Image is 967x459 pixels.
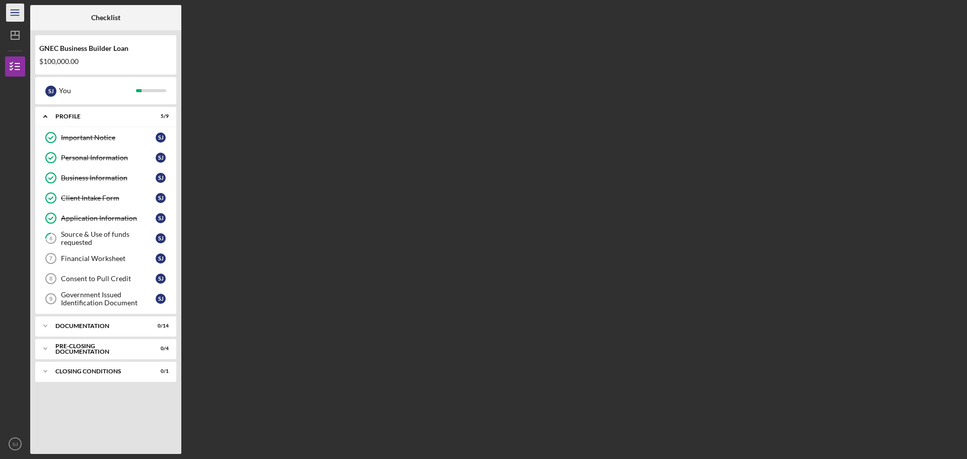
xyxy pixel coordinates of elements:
[156,153,166,163] div: S J
[61,254,156,263] div: Financial Worksheet
[151,113,169,119] div: 5 / 9
[61,194,156,202] div: Client Intake Form
[156,233,166,243] div: S J
[39,57,172,65] div: $100,000.00
[156,193,166,203] div: S J
[40,168,171,188] a: Business InformationSJ
[61,230,156,246] div: Source & Use of funds requested
[156,213,166,223] div: S J
[49,255,52,261] tspan: 7
[156,133,166,143] div: S J
[61,214,156,222] div: Application Information
[40,188,171,208] a: Client Intake FormSJ
[55,343,144,355] div: Pre-Closing Documentation
[61,134,156,142] div: Important Notice
[61,291,156,307] div: Government Issued Identification Document
[40,248,171,269] a: 7Financial WorksheetSJ
[156,294,166,304] div: S J
[61,174,156,182] div: Business Information
[39,44,172,52] div: GNEC Business Builder Loan
[40,148,171,168] a: Personal InformationSJ
[12,441,18,447] text: SJ
[156,274,166,284] div: S J
[45,86,56,97] div: S J
[49,235,53,242] tspan: 6
[49,296,52,302] tspan: 9
[151,346,169,352] div: 0 / 4
[40,228,171,248] a: 6Source & Use of funds requestedSJ
[91,14,120,22] b: Checklist
[151,323,169,329] div: 0 / 14
[156,173,166,183] div: S J
[61,275,156,283] div: Consent to Pull Credit
[40,127,171,148] a: Important NoticeSJ
[5,434,25,454] button: SJ
[40,289,171,309] a: 9Government Issued Identification DocumentSJ
[55,323,144,329] div: Documentation
[55,113,144,119] div: Profile
[59,82,136,99] div: You
[49,276,52,282] tspan: 8
[40,269,171,289] a: 8Consent to Pull CreditSJ
[156,253,166,264] div: S J
[151,368,169,374] div: 0 / 1
[61,154,156,162] div: Personal Information
[55,368,144,374] div: Closing Conditions
[40,208,171,228] a: Application InformationSJ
